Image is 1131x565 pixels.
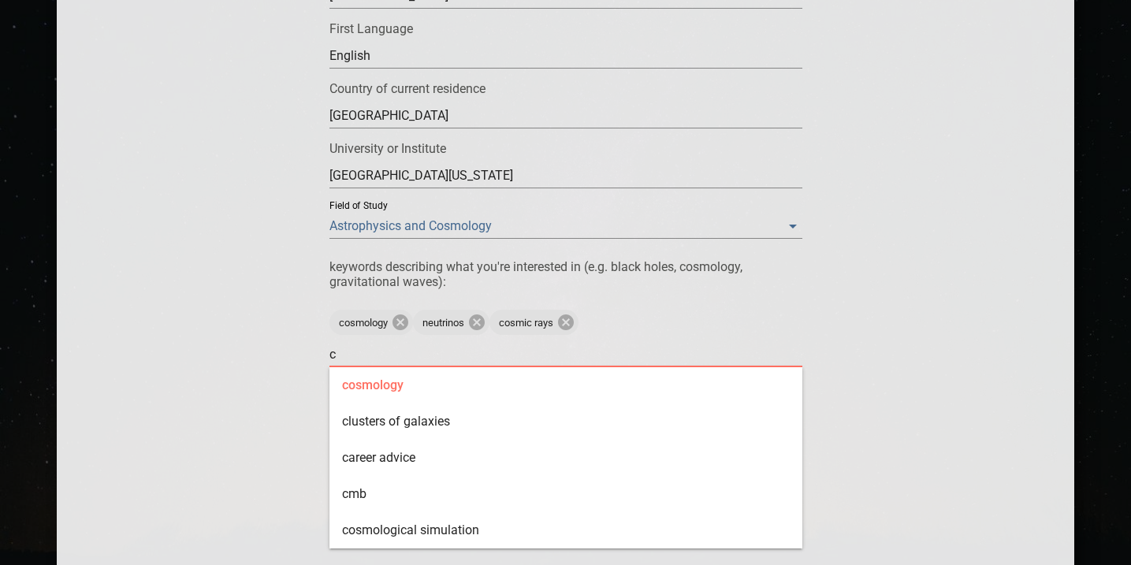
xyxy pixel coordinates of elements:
input: start typing... [329,103,802,128]
textarea: c [329,347,802,362]
div: Astrophysics and Cosmology [329,214,802,239]
div: career advice [329,440,802,476]
div: cosmology [329,310,413,335]
div: cosmological simulation [329,512,802,548]
p: University or Institute [329,141,802,156]
span: cosmic rays [489,315,563,330]
div: cosmic rays [489,310,579,335]
div: neutrinos [413,310,489,335]
div: cosmology [329,367,802,403]
input: start typing... [329,43,802,69]
input: start typing... [329,163,802,188]
div: clusters of galaxies [329,403,802,440]
span: cosmology [329,315,397,330]
p: keywords describing what you're interested in (e.g. black holes, cosmology, gravitational waves): [329,259,802,289]
span: neutrinos [413,315,474,330]
div: cmb [329,476,802,512]
p: Country of current residence [329,81,802,96]
p: First Language [329,21,802,36]
label: Field of Study [329,202,388,211]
